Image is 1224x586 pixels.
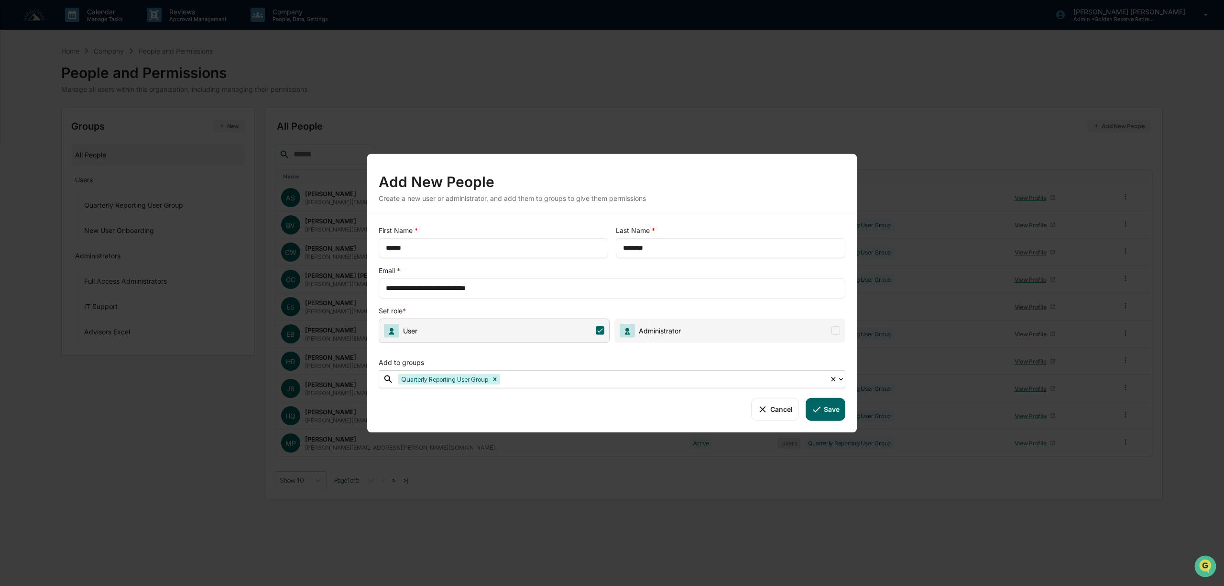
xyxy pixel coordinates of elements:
[379,266,397,274] span: Email
[635,326,681,334] span: Administrator
[6,135,64,153] a: 🔎Data Lookup
[10,74,27,91] img: 1746055101610-c473b297-6a78-478c-a979-82029cc54cd1
[66,117,122,134] a: 🗄️Attestations
[379,194,845,202] div: Create a new user or administrator, and add them to groups to give them permissions
[163,77,174,88] button: Start new chat
[19,139,60,149] span: Data Lookup
[79,121,119,131] span: Attestations
[399,326,417,334] span: User
[67,162,116,170] a: Powered byPylon
[33,83,121,91] div: We're available if you need us!
[10,140,17,148] div: 🔎
[6,117,66,134] a: 🖐️Preclearance
[616,226,652,234] span: Last Name
[620,323,635,337] img: Administrator Icon
[806,398,845,420] button: Save
[751,398,798,420] button: Cancel
[490,374,500,384] div: Remove Quarterly Reporting User Group
[10,122,17,130] div: 🖐️
[398,374,490,384] div: Quarterly Reporting User Group
[10,21,174,36] p: How can we help?
[19,121,62,131] span: Preclearance
[384,323,399,337] img: User Icon
[33,74,157,83] div: Start new chat
[1193,554,1219,580] iframe: Open customer support
[379,226,415,234] span: First Name
[379,350,845,370] div: Add to groups
[69,122,77,130] div: 🗄️
[379,165,845,190] div: Add New People
[379,306,403,318] span: Set role
[95,163,116,170] span: Pylon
